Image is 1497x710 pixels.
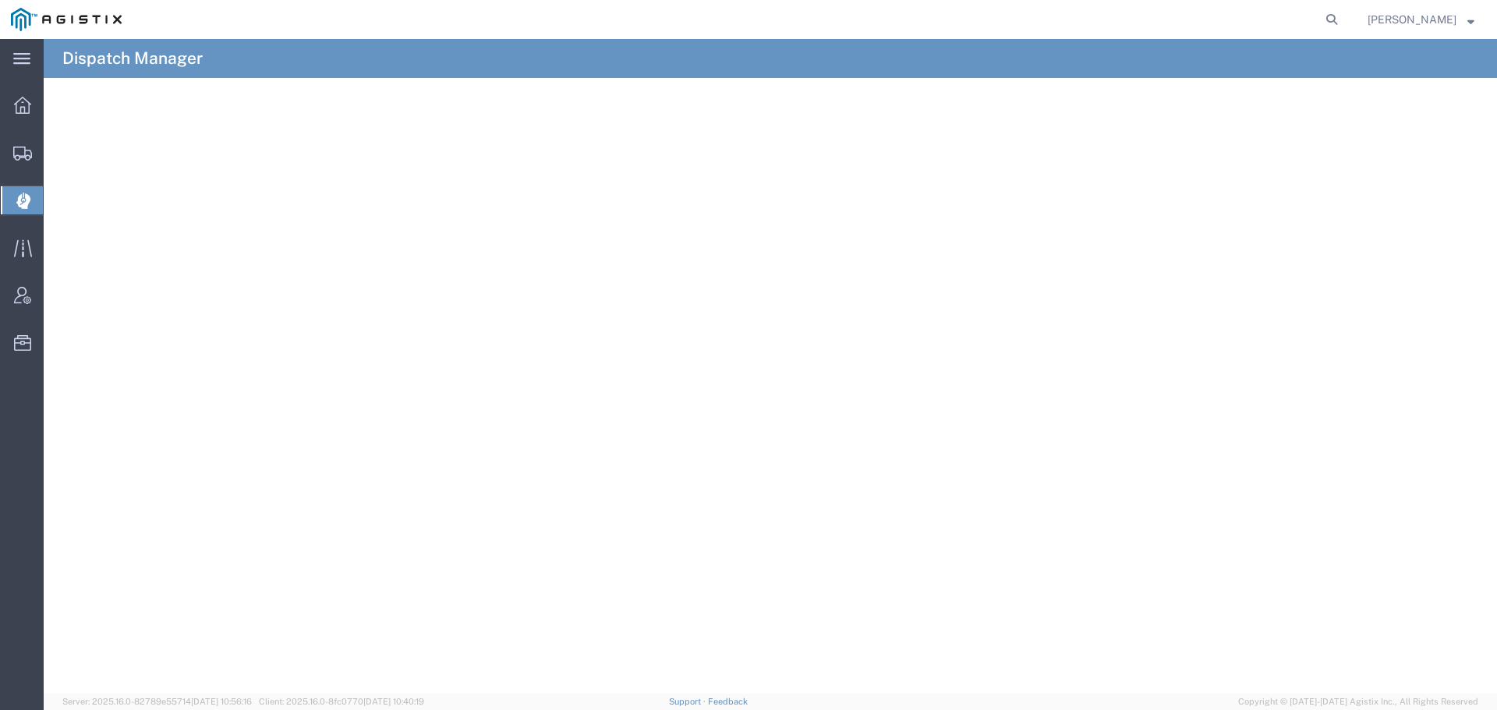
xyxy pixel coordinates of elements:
a: Feedback [708,697,748,706]
img: logo [11,8,122,31]
span: [DATE] 10:56:16 [191,697,252,706]
span: [DATE] 10:40:19 [363,697,424,706]
a: Support [669,697,708,706]
h4: Dispatch Manager [62,39,203,78]
span: Server: 2025.16.0-82789e55714 [62,697,252,706]
button: [PERSON_NAME] [1367,10,1475,29]
span: Copyright © [DATE]-[DATE] Agistix Inc., All Rights Reserved [1238,695,1478,708]
span: Client: 2025.16.0-8fc0770 [259,697,424,706]
span: Robert Casaus [1368,11,1456,28]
